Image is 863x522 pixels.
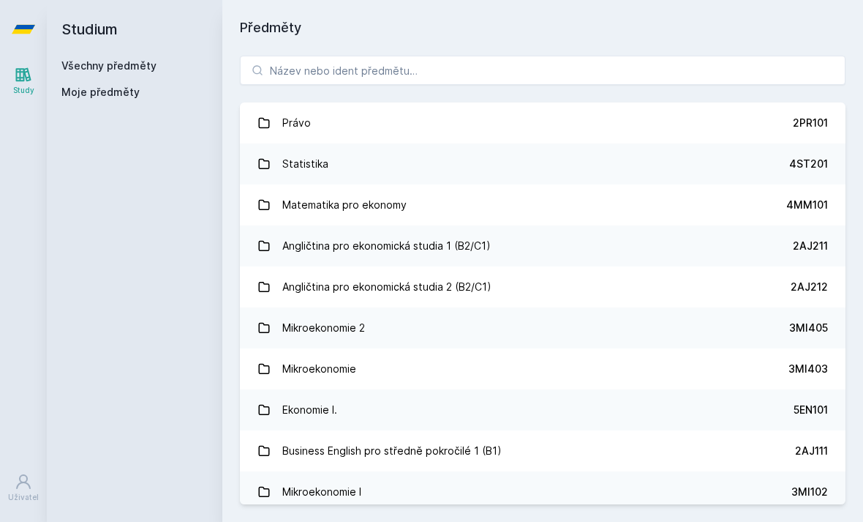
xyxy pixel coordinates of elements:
div: Mikroekonomie [282,354,356,384]
div: Statistika [282,149,328,179]
span: Moje předměty [61,85,140,100]
div: 4MM101 [786,198,828,212]
a: Právo 2PR101 [240,102,845,143]
input: Název nebo ident předmětu… [240,56,845,85]
div: Angličtina pro ekonomická studia 2 (B2/C1) [282,272,491,302]
a: Angličtina pro ekonomická studia 2 (B2/C1) 2AJ212 [240,266,845,307]
div: 2PR101 [793,116,828,130]
div: Angličtina pro ekonomická studia 1 (B2/C1) [282,231,491,261]
a: Mikroekonomie 2 3MI405 [240,307,845,348]
a: Business English pro středně pokročilé 1 (B1) 2AJ111 [240,430,845,471]
a: Ekonomie I. 5EN101 [240,389,845,430]
div: 2AJ212 [791,280,828,294]
div: Právo [282,108,311,138]
h1: Předměty [240,18,845,38]
div: 4ST201 [789,157,828,171]
a: Matematika pro ekonomy 4MM101 [240,184,845,225]
a: Všechny předměty [61,59,157,72]
div: Uživatel [8,492,39,503]
div: 3MI403 [788,362,828,376]
a: Uživatel [3,466,44,510]
div: Mikroekonomie 2 [282,313,365,343]
div: 5EN101 [794,403,828,417]
div: Mikroekonomie I [282,477,361,507]
div: Ekonomie I. [282,395,337,425]
div: Study [13,85,34,96]
div: 3MI102 [791,485,828,499]
div: 3MI405 [789,321,828,335]
div: 2AJ211 [793,239,828,253]
a: Mikroekonomie 3MI403 [240,348,845,389]
a: Mikroekonomie I 3MI102 [240,471,845,512]
a: Angličtina pro ekonomická studia 1 (B2/C1) 2AJ211 [240,225,845,266]
div: Matematika pro ekonomy [282,190,407,220]
div: Business English pro středně pokročilé 1 (B1) [282,436,502,466]
div: 2AJ111 [795,444,828,458]
a: Statistika 4ST201 [240,143,845,184]
a: Study [3,59,44,103]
